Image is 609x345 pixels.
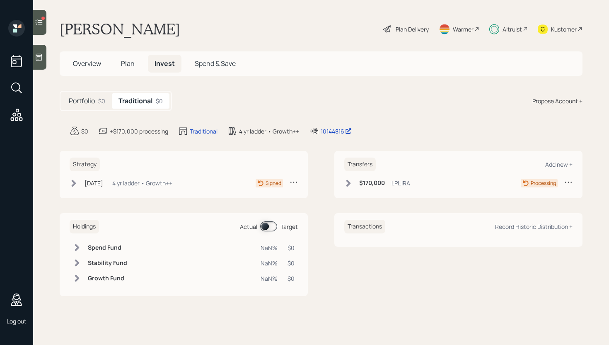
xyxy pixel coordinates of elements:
div: Signed [266,180,281,187]
div: $0 [98,97,105,105]
div: Actual [240,222,257,231]
div: 10144816 [321,127,352,136]
div: Warmer [453,25,474,34]
div: Traditional [190,127,217,136]
h6: Transactions [344,220,385,233]
span: Plan [121,59,135,68]
div: NaN% [261,274,278,283]
span: Spend & Save [195,59,236,68]
span: Invest [155,59,175,68]
h6: Stability Fund [88,260,127,267]
h6: Spend Fund [88,244,127,251]
div: $0 [81,127,88,136]
div: Processing [531,180,556,187]
div: $0 [288,259,295,267]
div: 4 yr ladder • Growth++ [239,127,299,136]
div: Add new + [545,160,573,168]
div: [DATE] [85,179,103,187]
div: Log out [7,317,27,325]
div: Target [280,222,298,231]
span: Overview [73,59,101,68]
h6: Transfers [344,158,376,171]
div: NaN% [261,259,278,267]
div: 4 yr ladder • Growth++ [112,179,172,187]
div: NaN% [261,243,278,252]
div: $0 [288,274,295,283]
div: LPL IRA [391,179,410,187]
div: Plan Delivery [396,25,429,34]
div: Altruist [503,25,522,34]
h6: Strategy [70,158,100,171]
h5: Portfolio [69,97,95,105]
div: +$170,000 processing [110,127,168,136]
div: Kustomer [551,25,577,34]
div: Record Historic Distribution + [495,223,573,231]
h1: [PERSON_NAME] [60,20,180,38]
h6: Holdings [70,220,99,233]
h6: Growth Fund [88,275,127,282]
div: $0 [156,97,163,105]
div: $0 [288,243,295,252]
div: Propose Account + [532,97,582,105]
h5: Traditional [118,97,152,105]
h6: $170,000 [359,180,385,187]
